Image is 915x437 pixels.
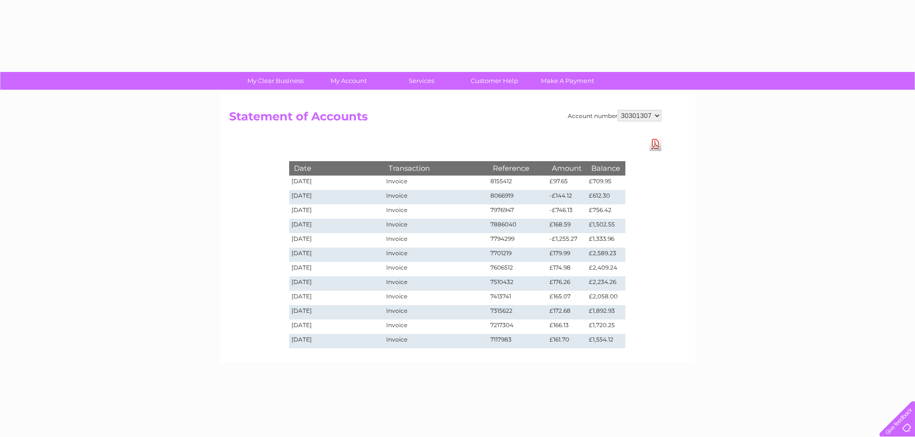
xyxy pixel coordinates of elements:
th: Amount [547,161,586,175]
td: £168.59 [547,219,586,233]
h2: Statement of Accounts [229,110,661,128]
td: [DATE] [289,204,384,219]
td: Invoice [384,176,488,190]
a: Services [382,72,461,90]
td: [DATE] [289,233,384,248]
td: [DATE] [289,262,384,276]
td: Invoice [384,262,488,276]
a: Make A Payment [528,72,607,90]
td: £176.26 [547,276,586,291]
td: £1,554.12 [586,334,625,348]
a: Customer Help [455,72,534,90]
td: [DATE] [289,291,384,305]
td: [DATE] [289,305,384,319]
td: [DATE] [289,276,384,291]
td: 8155412 [488,176,548,190]
td: £612.30 [586,190,625,204]
td: 7117983 [488,334,548,348]
td: 7413741 [488,291,548,305]
td: £161.70 [547,334,586,348]
td: 7886040 [488,219,548,233]
td: 7606512 [488,262,548,276]
td: Invoice [384,233,488,248]
td: Invoice [384,248,488,262]
td: £165.07 [547,291,586,305]
td: -£1,255.27 [547,233,586,248]
td: £1,333.96 [586,233,625,248]
td: Invoice [384,334,488,348]
a: My Account [309,72,388,90]
td: £179.99 [547,248,586,262]
td: £2,058.00 [586,291,625,305]
td: £166.13 [547,319,586,334]
td: Invoice [384,305,488,319]
td: £756.42 [586,204,625,219]
td: £709.95 [586,176,625,190]
td: £2,234.26 [586,276,625,291]
td: [DATE] [289,319,384,334]
td: 7510432 [488,276,548,291]
td: -£746.13 [547,204,586,219]
th: Reference [488,161,548,175]
td: Invoice [384,276,488,291]
td: [DATE] [289,190,384,204]
td: Invoice [384,319,488,334]
a: Download Pdf [649,137,661,151]
td: 7701219 [488,248,548,262]
td: Invoice [384,190,488,204]
th: Date [289,161,384,175]
td: [DATE] [289,334,384,348]
th: Balance [586,161,625,175]
td: [DATE] [289,219,384,233]
div: Account number [568,110,661,121]
td: £172.68 [547,305,586,319]
td: [DATE] [289,176,384,190]
td: £1,892.93 [586,305,625,319]
td: Invoice [384,204,488,219]
td: £97.65 [547,176,586,190]
td: £174.98 [547,262,586,276]
td: 7794299 [488,233,548,248]
td: £2,589.23 [586,248,625,262]
td: Invoice [384,219,488,233]
td: 8066919 [488,190,548,204]
td: £2,409.24 [586,262,625,276]
td: -£144.12 [547,190,586,204]
td: [DATE] [289,248,384,262]
th: Transaction [384,161,488,175]
td: £1,720.25 [586,319,625,334]
td: 7976947 [488,204,548,219]
td: 7315622 [488,305,548,319]
a: My Clear Business [236,72,315,90]
td: Invoice [384,291,488,305]
td: 7217304 [488,319,548,334]
td: £1,502.55 [586,219,625,233]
